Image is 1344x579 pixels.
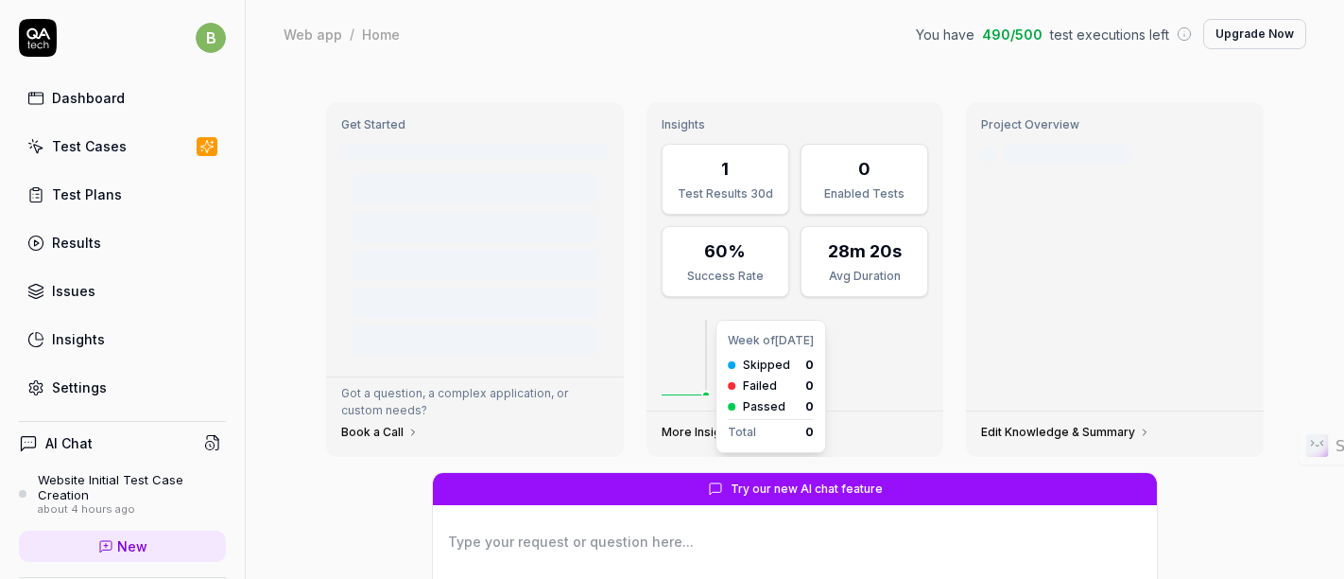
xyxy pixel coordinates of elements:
[721,156,729,182] div: 1
[52,281,95,301] div: Issues
[52,329,105,349] div: Insights
[674,268,777,285] div: Success Rate
[1203,19,1306,49] button: Upgrade Now
[662,117,929,132] h3: Insights
[19,321,226,358] a: Insights
[813,185,916,202] div: Enabled Tests
[1050,25,1169,44] span: test executions left
[19,128,226,165] a: Test Cases
[982,25,1042,44] span: 490 / 500
[52,88,125,108] div: Dashboard
[341,385,609,419] p: Got a question, a complex application, or custom needs?
[350,25,354,44] div: /
[662,425,753,440] a: More Insights
[341,425,419,440] a: Book a Call
[52,184,122,204] div: Test Plans
[981,117,1249,132] h3: Project Overview
[731,481,883,498] span: Try our new AI chat feature
[813,268,916,285] div: Avg Duration
[828,238,902,264] div: 28m 20s
[19,472,226,516] a: Website Initial Test Case Creationabout 4 hours ago
[52,233,101,253] div: Results
[19,369,226,406] a: Settings
[52,377,107,397] div: Settings
[704,238,746,264] div: 60%
[19,272,226,309] a: Issues
[45,433,93,453] h4: AI Chat
[362,25,400,44] div: Home
[341,117,609,132] h3: Get Started
[38,472,226,503] div: Website Initial Test Case Creation
[858,156,870,182] div: 0
[284,25,342,44] div: Web app
[196,19,226,57] button: b
[38,503,226,517] div: about 4 hours ago
[981,425,1150,440] a: Edit Knowledge & Summary
[19,224,226,261] a: Results
[117,536,147,556] span: New
[52,136,127,156] div: Test Cases
[674,185,777,202] div: Test Results 30d
[19,531,226,562] a: New
[19,79,226,116] a: Dashboard
[1004,144,1130,164] div: Last crawled [DATE]
[196,23,226,53] span: b
[916,25,974,44] span: You have
[19,176,226,213] a: Test Plans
